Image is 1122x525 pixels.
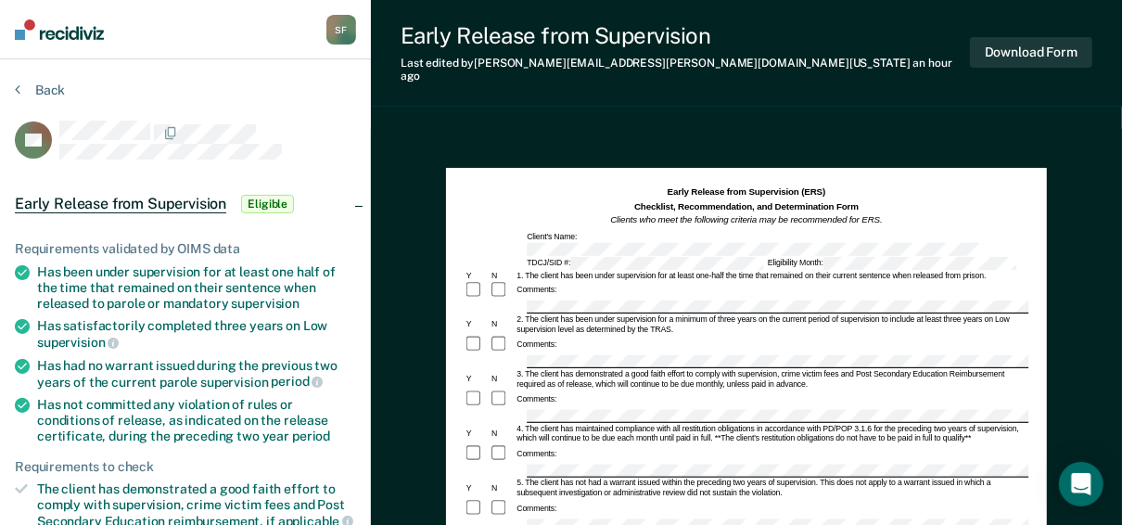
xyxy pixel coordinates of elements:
[515,504,558,514] div: Comments:
[465,483,490,493] div: Y
[465,320,490,330] div: Y
[37,264,356,311] div: Has been under supervision for at least one half of the time that remained on their sentence when...
[15,19,104,40] img: Recidiviz
[401,57,970,83] div: Last edited by [PERSON_NAME][EMAIL_ADDRESS][PERSON_NAME][DOMAIN_NAME][US_STATE]
[766,256,1019,269] div: Eligibility Month:
[465,429,490,440] div: Y
[15,195,226,213] span: Early Release from Supervision
[37,335,119,350] span: supervision
[326,15,356,45] div: S F
[1059,462,1103,506] div: Open Intercom Messenger
[515,270,1028,280] div: 1. The client has been under supervision for at least one-half the time that remained on their cu...
[490,320,515,330] div: N
[37,358,356,390] div: Has had no warrant issued during the previous two years of the current parole supervision
[668,186,826,197] strong: Early Release from Supervision (ERS)
[37,397,356,443] div: Has not committed any violation of rules or conditions of release, as indicated on the release ce...
[970,37,1092,68] button: Download Form
[515,424,1028,444] div: 4. The client has maintained compliance with all restitution obligations in accordance with PD/PO...
[515,339,558,350] div: Comments:
[515,449,558,459] div: Comments:
[490,429,515,440] div: N
[515,285,558,295] div: Comments:
[401,57,952,83] span: an hour ago
[490,483,515,493] div: N
[490,375,515,385] div: N
[241,195,294,213] span: Eligible
[37,318,356,350] div: Has satisfactorily completed three years on Low
[610,214,882,224] em: Clients who meet the following criteria may be recommended for ERS.
[515,479,1028,499] div: 5. The client has not had a warrant issued within the preceding two years of supervision. This do...
[634,200,859,211] strong: Checklist, Recommendation, and Determination Form
[465,375,490,385] div: Y
[490,270,515,280] div: N
[525,232,1028,255] div: Client's Name:
[271,374,323,389] span: period
[232,296,300,311] span: supervision
[326,15,356,45] button: SF
[15,241,356,257] div: Requirements validated by OIMS data
[525,256,766,269] div: TDCJ/SID #:
[401,22,970,49] div: Early Release from Supervision
[515,314,1028,335] div: 2. The client has been under supervision for a minimum of three years on the current period of su...
[515,369,1028,390] div: 3. The client has demonstrated a good faith effort to comply with supervision, crime victim fees ...
[15,82,65,98] button: Back
[15,459,356,475] div: Requirements to check
[465,270,490,280] div: Y
[292,429,330,443] span: period
[515,394,558,404] div: Comments:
